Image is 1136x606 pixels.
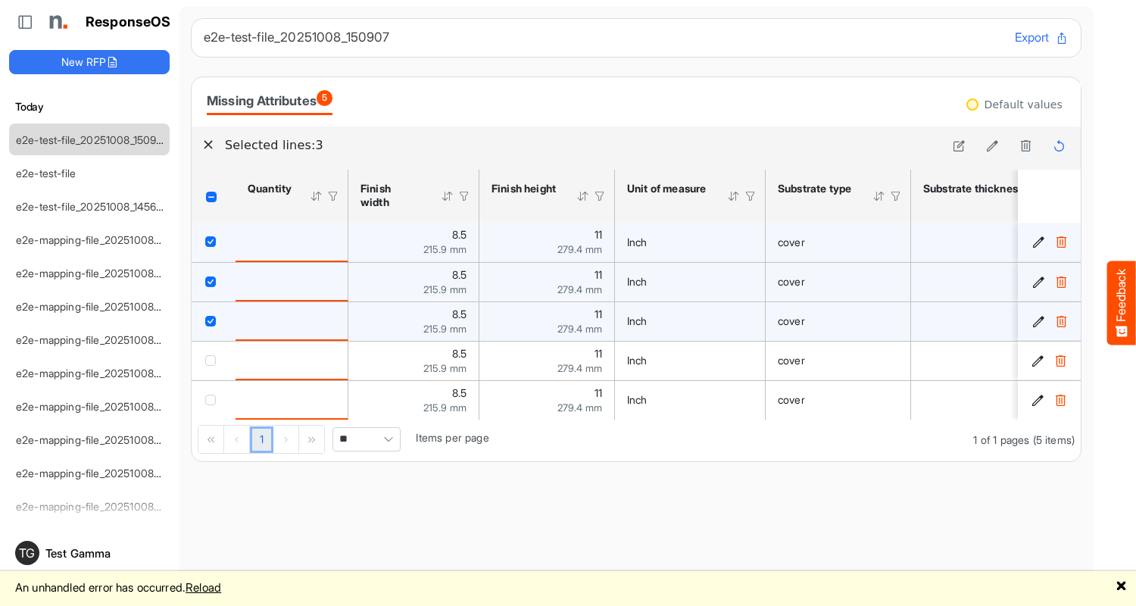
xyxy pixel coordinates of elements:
td: 8.5 is template cell Column Header httpsnorthellcomontologiesmapping-rulesmeasurementhasfinishsiz... [348,380,479,420]
div: Default values [985,99,1063,110]
button: New RFP [9,50,170,74]
div: Filter Icon [457,189,471,203]
button: Feedback [1107,261,1136,345]
button: Delete [1053,353,1068,368]
div: Filter Icon [744,189,757,203]
a: e2e-mapping-file_20251008_133358 [16,467,192,479]
div: Filter Icon [593,189,607,203]
td: is template cell Column Header httpsnorthellcomontologiesmapping-rulesorderhasquantity [236,301,348,341]
td: 11 is template cell Column Header httpsnorthellcomontologiesmapping-rulesmeasurementhasfinishsize... [479,262,615,301]
div: Filter Icon [889,189,903,203]
span: 11 [595,308,602,320]
td: 8.5 is template cell Column Header httpsnorthellcomontologiesmapping-rulesmeasurementhasfinishsiz... [348,301,479,341]
span: 8.5 [452,308,467,320]
td: 80 is template cell Column Header httpsnorthellcomontologiesmapping-rulesmaterialhasmaterialthick... [911,223,1136,262]
span: 8.5 [452,386,467,399]
td: cover is template cell Column Header httpsnorthellcomontologiesmapping-rulesmaterialhassubstratem... [766,223,911,262]
td: cover is template cell Column Header httpsnorthellcomontologiesmapping-rulesmaterialhassubstratem... [766,301,911,341]
td: checkbox [192,380,236,420]
a: e2e-mapping-file_20251008_134750 [16,300,192,313]
a: e2e-mapping-file_20251008_135737 [16,233,190,246]
a: e2e-test-file [16,167,76,180]
span: 1 of 1 pages [973,433,1029,446]
a: Page 1 of 1 Pages [250,426,273,454]
div: Substrate type [778,182,853,195]
td: is template cell Column Header httpsnorthellcomontologiesmapping-rulesorderhasquantity [236,223,348,262]
img: Northell [42,7,72,37]
div: Pager Container [192,420,1081,461]
td: is template cell Column Header httpsnorthellcomontologiesmapping-rulesorderhasquantity [236,262,348,301]
div: Go to first page [198,426,224,453]
span: 279.4 mm [557,283,602,295]
a: e2e-mapping-file_20251008_133625 [16,433,192,446]
div: Substrate thickness or weight [923,182,1078,195]
td: checkbox [192,301,236,341]
button: Edit [1031,235,1046,250]
td: 80 is template cell Column Header httpsnorthellcomontologiesmapping-rulesmaterialhasmaterialthick... [911,262,1136,301]
td: Inch is template cell Column Header httpsnorthellcomontologiesmapping-rulesmeasurementhasunitofme... [615,262,766,301]
span: 215.9 mm [423,401,467,414]
td: 0455f017-8af8-46d5-9044-0ee91a2e774b is template cell Column Header [1018,380,1084,420]
td: cover is template cell Column Header httpsnorthellcomontologiesmapping-rulesmaterialhassubstratem... [766,262,911,301]
td: is template cell Column Header httpsnorthellcomontologiesmapping-rulesorderhasquantity [236,380,348,420]
span: cover [778,354,805,367]
td: Inch is template cell Column Header httpsnorthellcomontologiesmapping-rulesmeasurementhasunitofme... [615,223,766,262]
div: Filter Icon [326,189,340,203]
button: Delete [1053,314,1069,329]
span: 8.5 [452,228,467,241]
a: e2e-mapping-file_20251008_134241 [16,367,191,380]
span: Inch [627,393,648,406]
td: 11 is template cell Column Header httpsnorthellcomontologiesmapping-rulesmeasurementhasfinishsize... [479,223,615,262]
td: 80 is template cell Column Header httpsnorthellcomontologiesmapping-rulesmaterialhasmaterialthick... [911,341,1136,380]
div: Go to previous page [224,426,250,453]
td: 11 is template cell Column Header httpsnorthellcomontologiesmapping-rulesmeasurementhasfinishsize... [479,380,615,420]
span: 279.4 mm [557,362,602,374]
span: 279.4 mm [557,401,602,414]
a: e2e-mapping-file_20251008_135414 [16,267,191,280]
button: Edit [1030,392,1045,408]
td: 64536325-9482-486d-a17a-941e8c2d7df2 is template cell Column Header [1018,262,1084,301]
div: Quantity [248,182,290,195]
button: Edit [1031,274,1046,289]
a: e2e-mapping-file_20251008_133744 [16,400,192,413]
td: 11 is template cell Column Header httpsnorthellcomontologiesmapping-rulesmeasurementhasfinishsize... [479,301,615,341]
span: TG [19,547,35,559]
td: 8.5 is template cell Column Header httpsnorthellcomontologiesmapping-rulesmeasurementhasfinishsiz... [348,341,479,380]
span: 215.9 mm [423,243,467,255]
span: 279.4 mm [557,243,602,255]
span: cover [778,314,805,327]
td: c02bd260-7784-4a64-bbc3-83214ca12b57 is template cell Column Header [1018,223,1084,262]
span: cover [778,236,805,248]
h6: Selected lines: 3 [225,136,937,155]
div: Missing Attributes [207,90,332,111]
th: Header checkbox [192,170,236,223]
div: Finish width [360,182,421,209]
h6: Today [9,98,170,115]
td: 80 is template cell Column Header httpsnorthellcomontologiesmapping-rulesmaterialhasmaterialthick... [911,301,1136,341]
span: 8.5 [452,347,467,360]
span: 11 [595,268,602,281]
td: cover is template cell Column Header httpsnorthellcomontologiesmapping-rulesmaterialhassubstratem... [766,380,911,420]
span: 8.5 [452,268,467,281]
h1: ResponseOS [86,14,171,30]
td: Inch is template cell Column Header httpsnorthellcomontologiesmapping-rulesmeasurementhasunitofme... [615,380,766,420]
button: Edit [1030,353,1045,368]
div: Go to last page [299,426,324,453]
span: 215.9 mm [423,362,467,374]
button: Export [1015,28,1069,48]
td: Inch is template cell Column Header httpsnorthellcomontologiesmapping-rulesmeasurementhasunitofme... [615,301,766,341]
span: 279.4 mm [557,323,602,335]
td: c3f744aa-82bd-43ad-9ad0-887baf2936d7 is template cell Column Header [1018,341,1084,380]
td: 80 is template cell Column Header httpsnorthellcomontologiesmapping-rulesmaterialhasmaterialthick... [911,380,1136,420]
td: 11 is template cell Column Header httpsnorthellcomontologiesmapping-rulesmeasurementhasfinishsize... [479,341,615,380]
span: cover [778,275,805,288]
div: Go to next page [273,426,299,453]
h6: e2e-test-file_20251008_150907 [204,31,1003,44]
span: 11 [595,228,602,241]
td: cover is template cell Column Header httpsnorthellcomontologiesmapping-rulesmaterialhassubstratem... [766,341,911,380]
a: e2e-test-file_20251008_150907 [16,133,169,146]
button: Delete [1053,274,1069,289]
span: Inch [627,275,648,288]
div: Finish height [492,182,557,195]
span: 11 [595,347,602,360]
